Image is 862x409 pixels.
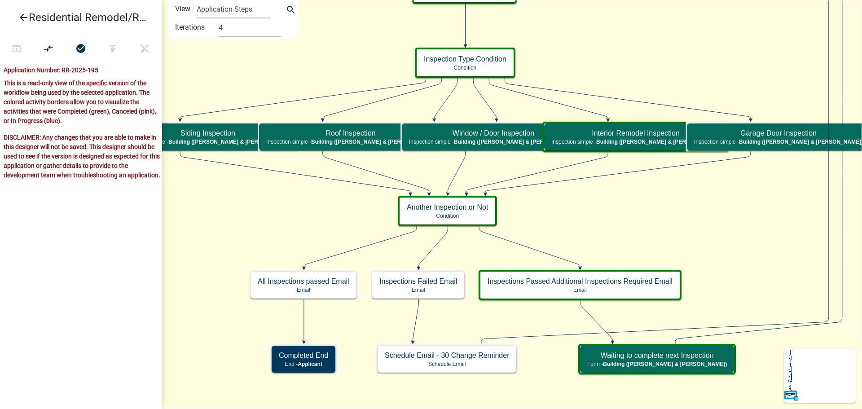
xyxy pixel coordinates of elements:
p: Condition [407,213,488,219]
p: DISCLAIMER: Any changes that you are able to make in this designer will not be saved. This design... [4,133,162,180]
h5: Window / Door Inspection [409,129,578,137]
h5: All Inspections passed Email [258,277,349,286]
h5: Completed End [279,351,328,360]
p: This is a read-only view of the specific version of the workflow being used by the selected appli... [4,79,162,126]
span: Building ([PERSON_NAME] & [PERSON_NAME]) [454,139,578,145]
p: End - [279,361,328,367]
i: open_in_browser [11,43,22,56]
p: Inspection simple - [123,139,292,145]
p: Condition [424,65,506,71]
p: Inspection simple - [266,139,435,145]
i: publish [107,43,118,56]
span: Building ([PERSON_NAME] & [PERSON_NAME]) [311,139,435,145]
p: Schedule Email [385,361,509,367]
i: edit_off [140,43,150,56]
span: Building ([PERSON_NAME] & [PERSON_NAME]) [603,361,727,367]
i: check_circle [75,43,86,56]
button: search [284,4,298,18]
span: Applicant [298,361,322,367]
h5: Inspections Passed Additional Inspections Required Email [488,277,673,286]
p: Email [488,287,673,293]
p: Form - [587,361,727,367]
div: Application Number: RR-2025-195 [4,66,162,79]
button: Publish [97,40,129,59]
i: arrow_back [18,12,29,25]
h5: Interior Remodel Inspection [551,129,720,137]
div: Workflow actions [0,40,161,61]
label: Iterations [175,18,205,36]
h5: Siding Inspection [123,129,292,137]
i: search [286,4,296,17]
p: Inspection simple - [551,139,720,145]
a: Residential Remodel/Repair Permit [7,7,147,28]
button: No problems [65,40,97,59]
button: Auto Layout [32,40,65,59]
h5: Waiting to complete next Inspection [587,351,727,360]
h5: Inspections Failed Email [379,277,457,286]
p: Email [379,287,457,293]
h5: Inspection Type Condition [424,55,506,63]
button: Test Workflow [0,40,33,59]
span: Building ([PERSON_NAME] & [PERSON_NAME]) [596,139,720,145]
h5: Roof Inspection [266,129,435,137]
button: Save [129,40,161,59]
h5: Schedule Email - 30 Change Reminder [385,351,509,360]
i: compare_arrows [44,43,54,56]
p: Inspection simple - [409,139,578,145]
p: Email [258,287,349,293]
h5: Another Inspection or Not [407,203,488,211]
span: Building ([PERSON_NAME] & [PERSON_NAME]) [168,139,292,145]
